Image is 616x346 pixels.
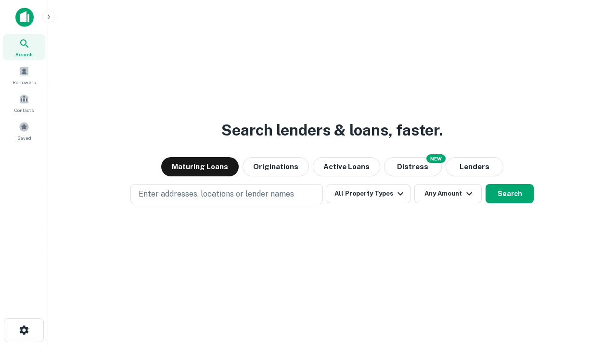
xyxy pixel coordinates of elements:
[17,134,31,142] span: Saved
[3,90,45,116] a: Contacts
[15,50,33,58] span: Search
[313,157,380,176] button: Active Loans
[384,157,442,176] button: Search distressed loans with lien and other non-mortgage details.
[426,154,446,163] div: NEW
[14,106,34,114] span: Contacts
[327,184,411,203] button: All Property Types
[221,119,443,142] h3: Search lenders & loans, faster.
[3,62,45,88] a: Borrowers
[414,184,482,203] button: Any Amount
[568,269,616,315] iframe: Chat Widget
[3,34,45,60] a: Search
[243,157,309,176] button: Originations
[130,184,323,204] button: Enter addresses, locations or lender names
[139,188,294,200] p: Enter addresses, locations or lender names
[13,78,36,86] span: Borrowers
[3,118,45,144] a: Saved
[15,8,34,27] img: capitalize-icon.png
[161,157,239,176] button: Maturing Loans
[446,157,503,176] button: Lenders
[486,184,534,203] button: Search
